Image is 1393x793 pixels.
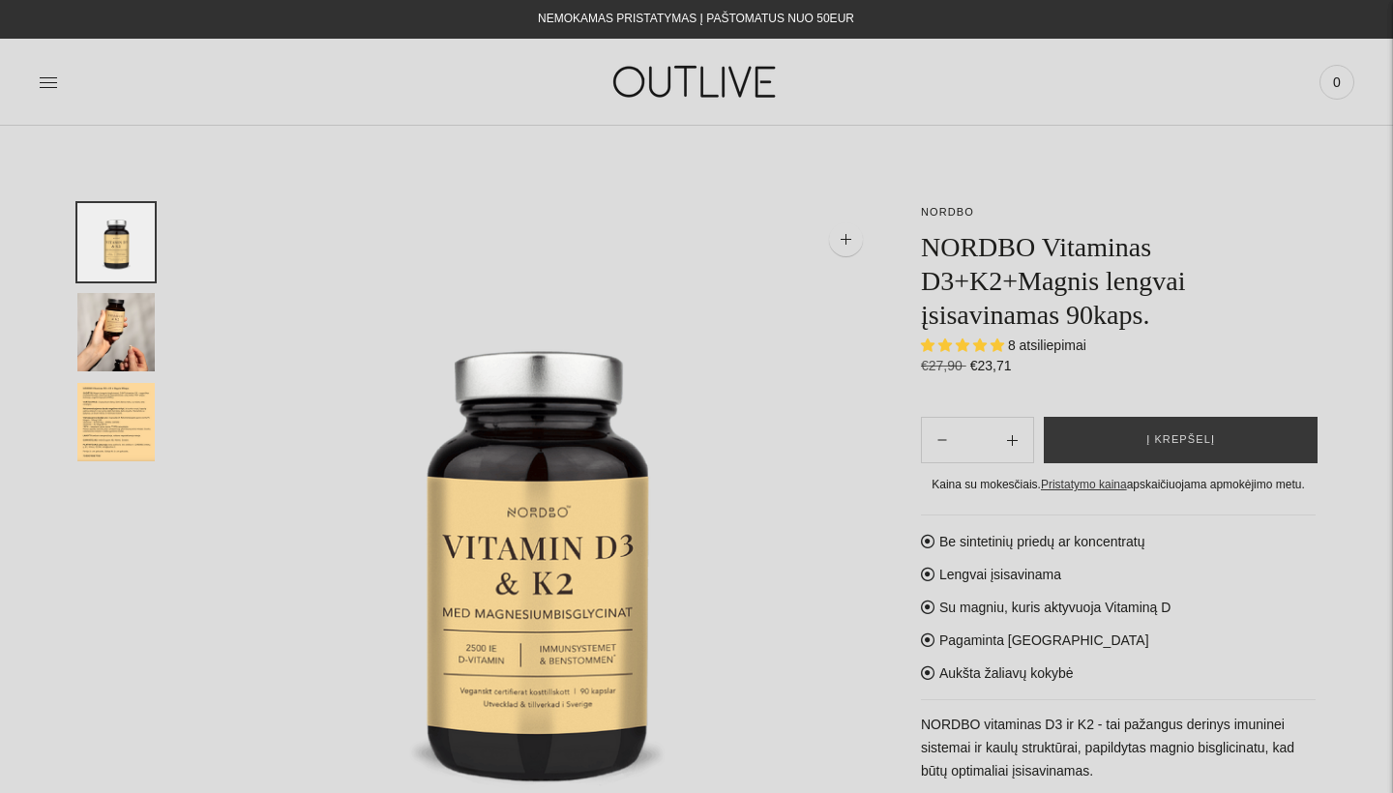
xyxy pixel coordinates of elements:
[970,358,1012,373] span: €23,71
[1041,478,1127,491] a: Pristatymo kaina
[77,383,155,461] button: Translation missing: en.general.accessibility.image_thumbail
[1008,338,1086,353] span: 8 atsiliepimai
[921,206,974,218] a: NORDBO
[922,417,963,463] button: Add product quantity
[77,203,155,281] button: Translation missing: en.general.accessibility.image_thumbail
[1319,61,1354,103] a: 0
[77,293,155,371] button: Translation missing: en.general.accessibility.image_thumbail
[576,48,817,115] img: OUTLIVE
[921,358,966,373] s: €27,90
[921,338,1008,353] span: 5.00 stars
[538,8,854,31] div: NEMOKAMAS PRISTATYMAS Į PAŠTOMATUS NUO 50EUR
[921,475,1316,495] div: Kaina su mokesčiais. apskaičiuojama apmokėjimo metu.
[1323,69,1350,96] span: 0
[1044,417,1318,463] button: Į krepšelį
[1146,430,1215,450] span: Į krepšelį
[992,417,1033,463] button: Subtract product quantity
[921,230,1316,332] h1: NORDBO Vitaminas D3+K2+Magnis lengvai įsisavinamas 90kaps.
[963,426,992,455] input: Product quantity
